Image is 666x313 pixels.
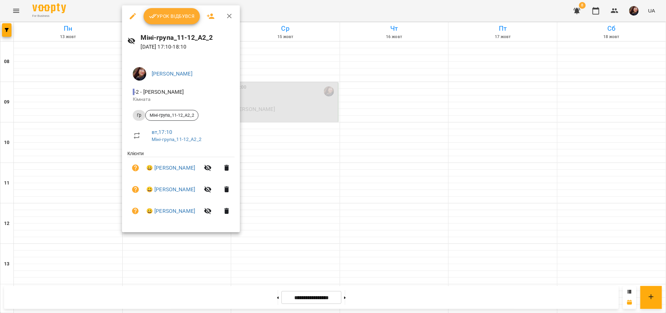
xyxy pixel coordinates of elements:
[141,32,235,43] h6: Міні-група_11-12_А2_2
[152,137,202,142] a: Міні-група_11-12_А2_2
[149,12,195,20] span: Урок відбувся
[127,160,144,176] button: Візит ще не сплачено. Додати оплату?
[146,186,195,194] a: 😀 [PERSON_NAME]
[141,43,235,51] p: [DATE] 17:10 - 18:10
[133,89,185,95] span: - 2 - [PERSON_NAME]
[127,203,144,219] button: Візит ще не сплачено. Додати оплату?
[146,164,195,172] a: 😀 [PERSON_NAME]
[133,67,146,81] img: f61110628bd5330013bfb8ce8251fa0e.png
[127,150,235,224] ul: Клієнти
[152,70,192,77] a: [PERSON_NAME]
[133,112,145,118] span: Гр
[152,129,172,135] a: вт , 17:10
[144,8,200,24] button: Урок відбувся
[146,207,195,215] a: 😀 [PERSON_NAME]
[145,110,199,121] div: Міні-група_11-12_А2_2
[146,112,198,118] span: Міні-група_11-12_А2_2
[133,96,229,103] p: Кімната
[127,181,144,198] button: Візит ще не сплачено. Додати оплату?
